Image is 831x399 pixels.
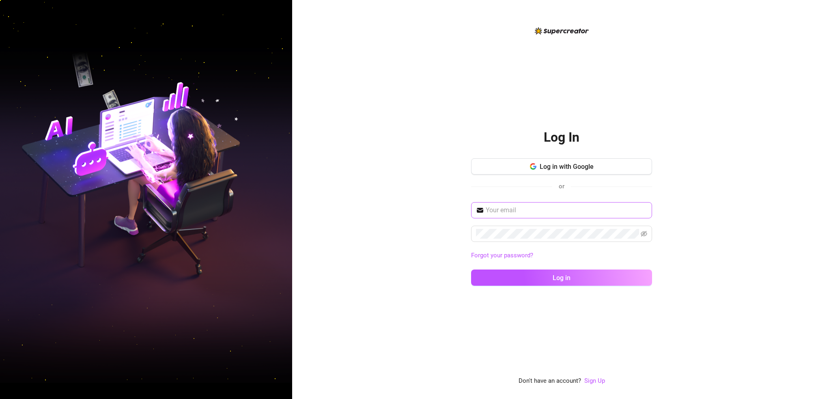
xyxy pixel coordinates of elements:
[553,274,571,282] span: Log in
[471,158,652,175] button: Log in with Google
[641,231,647,237] span: eye-invisible
[540,163,594,170] span: Log in with Google
[535,27,589,35] img: logo-BBDzfeDw.svg
[544,129,579,146] h2: Log In
[584,376,605,386] a: Sign Up
[519,376,581,386] span: Don't have an account?
[486,205,647,215] input: Your email
[559,183,564,190] span: or
[471,270,652,286] button: Log in
[471,251,652,261] a: Forgot your password?
[584,377,605,384] a: Sign Up
[471,252,533,259] a: Forgot your password?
